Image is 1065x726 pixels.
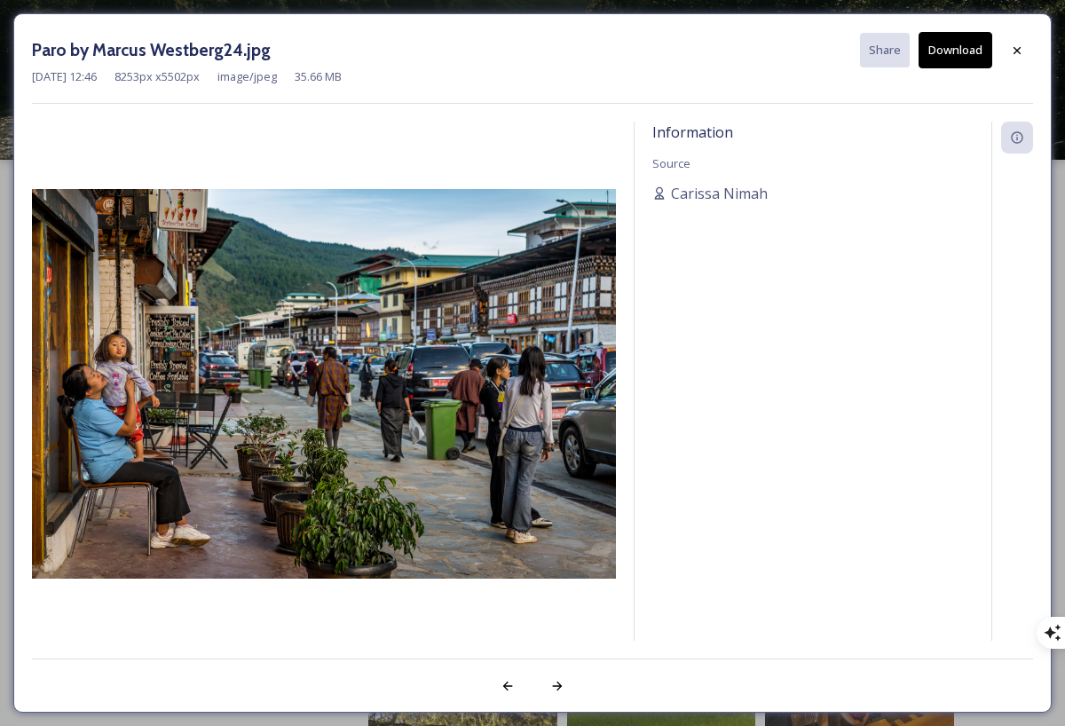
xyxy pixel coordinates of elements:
span: Carissa Nimah [671,183,768,204]
span: 8253 px x 5502 px [114,68,200,85]
span: [DATE] 12:46 [32,68,97,85]
span: 35.66 MB [295,68,342,85]
img: Paro%20by%20Marcus%20Westberg24.jpg [32,189,616,579]
button: Download [919,32,992,68]
button: Share [860,33,910,67]
span: Source [652,155,690,171]
span: Information [652,122,733,142]
span: image/jpeg [217,68,277,85]
h3: Paro by Marcus Westberg24.jpg [32,37,271,63]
